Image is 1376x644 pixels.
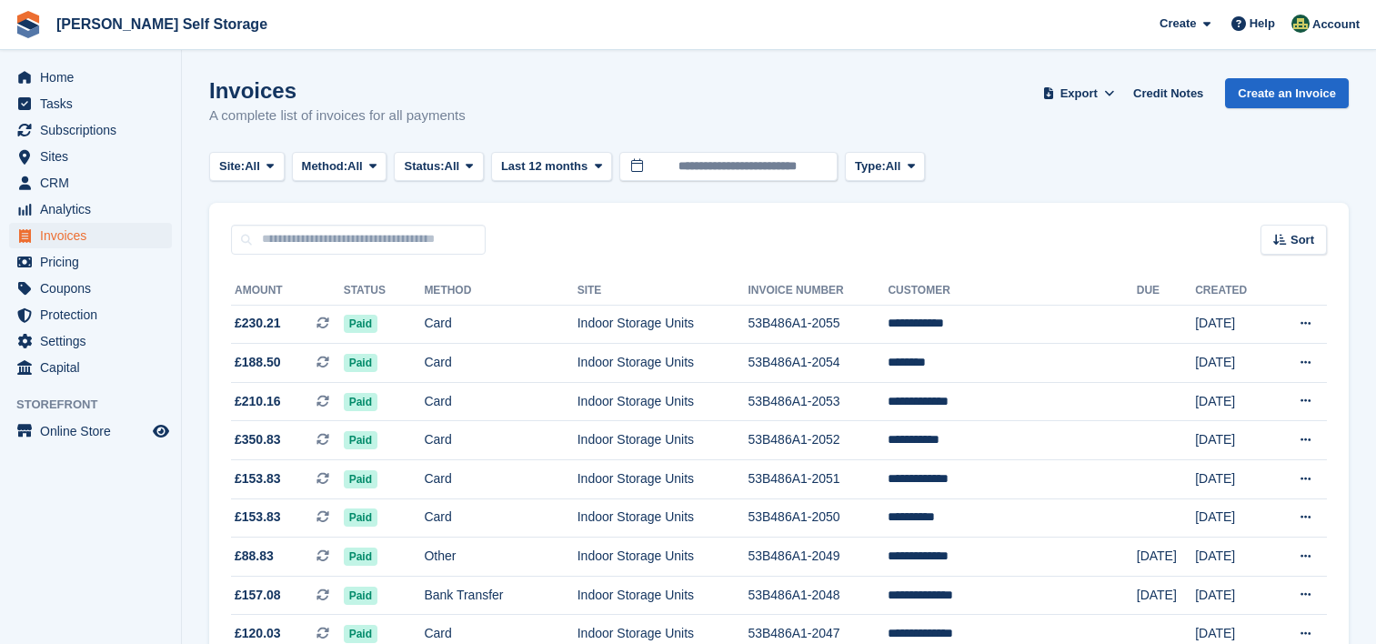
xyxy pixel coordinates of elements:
[1160,15,1196,33] span: Create
[235,353,281,372] span: £188.50
[40,302,149,327] span: Protection
[1137,576,1195,615] td: [DATE]
[424,277,577,306] th: Method
[424,498,577,538] td: Card
[40,170,149,196] span: CRM
[1137,538,1195,577] td: [DATE]
[501,157,588,176] span: Last 12 months
[292,152,387,182] button: Method: All
[347,157,363,176] span: All
[302,157,348,176] span: Method:
[845,152,925,182] button: Type: All
[578,344,748,383] td: Indoor Storage Units
[344,625,377,643] span: Paid
[578,277,748,306] th: Site
[235,430,281,449] span: £350.83
[40,223,149,248] span: Invoices
[40,249,149,275] span: Pricing
[1195,344,1271,383] td: [DATE]
[235,547,274,566] span: £88.83
[424,421,577,460] td: Card
[855,157,886,176] span: Type:
[15,11,42,38] img: stora-icon-8386f47178a22dfd0bd8f6a31ec36ba5ce8667c1dd55bd0f319d3a0aa187defe.svg
[1291,231,1314,249] span: Sort
[1312,15,1360,34] span: Account
[344,587,377,605] span: Paid
[209,106,466,126] p: A complete list of invoices for all payments
[748,382,888,421] td: 53B486A1-2053
[9,196,172,222] a: menu
[578,576,748,615] td: Indoor Storage Units
[235,469,281,488] span: £153.83
[394,152,483,182] button: Status: All
[40,328,149,354] span: Settings
[40,144,149,169] span: Sites
[1195,305,1271,344] td: [DATE]
[40,117,149,143] span: Subscriptions
[9,249,172,275] a: menu
[9,170,172,196] a: menu
[578,382,748,421] td: Indoor Storage Units
[9,276,172,301] a: menu
[748,344,888,383] td: 53B486A1-2054
[344,470,377,488] span: Paid
[235,624,281,643] span: £120.03
[235,314,281,333] span: £230.21
[1060,85,1098,103] span: Export
[1195,382,1271,421] td: [DATE]
[748,498,888,538] td: 53B486A1-2050
[1195,538,1271,577] td: [DATE]
[424,382,577,421] td: Card
[344,277,425,306] th: Status
[235,392,281,411] span: £210.16
[344,508,377,527] span: Paid
[40,418,149,444] span: Online Store
[235,508,281,527] span: £153.83
[888,277,1136,306] th: Customer
[748,538,888,577] td: 53B486A1-2049
[424,538,577,577] td: Other
[748,576,888,615] td: 53B486A1-2048
[748,277,888,306] th: Invoice Number
[1039,78,1119,108] button: Export
[9,117,172,143] a: menu
[40,65,149,90] span: Home
[424,344,577,383] td: Card
[344,393,377,411] span: Paid
[40,276,149,301] span: Coupons
[578,498,748,538] td: Indoor Storage Units
[1195,277,1271,306] th: Created
[219,157,245,176] span: Site:
[150,420,172,442] a: Preview store
[1225,78,1349,108] a: Create an Invoice
[1195,421,1271,460] td: [DATE]
[1195,460,1271,499] td: [DATE]
[578,460,748,499] td: Indoor Storage Units
[40,355,149,380] span: Capital
[9,355,172,380] a: menu
[40,196,149,222] span: Analytics
[1250,15,1275,33] span: Help
[748,421,888,460] td: 53B486A1-2052
[748,305,888,344] td: 53B486A1-2055
[9,302,172,327] a: menu
[578,538,748,577] td: Indoor Storage Units
[1195,498,1271,538] td: [DATE]
[16,396,181,414] span: Storefront
[9,144,172,169] a: menu
[49,9,275,39] a: [PERSON_NAME] Self Storage
[209,78,466,103] h1: Invoices
[404,157,444,176] span: Status:
[209,152,285,182] button: Site: All
[245,157,260,176] span: All
[424,305,577,344] td: Card
[235,586,281,605] span: £157.08
[578,421,748,460] td: Indoor Storage Units
[9,418,172,444] a: menu
[491,152,612,182] button: Last 12 months
[9,223,172,248] a: menu
[9,65,172,90] a: menu
[578,305,748,344] td: Indoor Storage Units
[445,157,460,176] span: All
[231,277,344,306] th: Amount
